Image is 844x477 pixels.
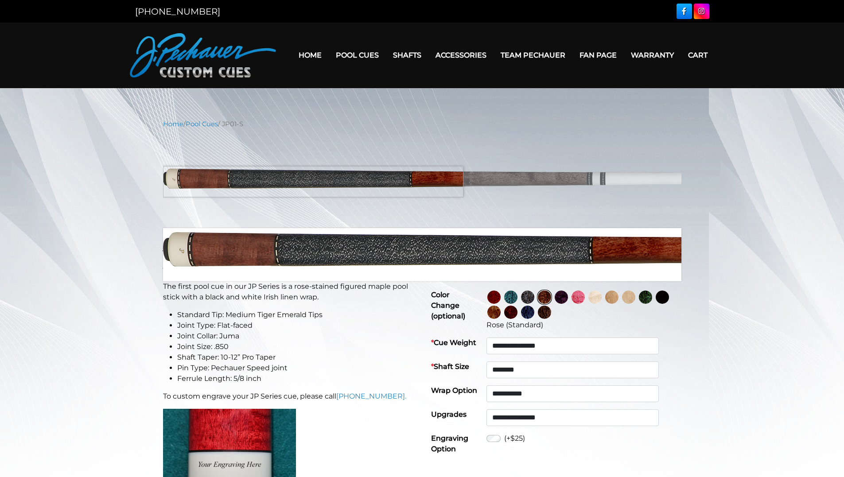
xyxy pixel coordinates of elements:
[504,291,517,304] img: Turquoise
[177,320,417,331] li: Joint Type: Flat-faced
[163,266,362,276] strong: This Pechauer pool cue takes 6-8 weeks to ship.
[163,120,183,128] a: Home
[177,352,417,363] li: Shaft Taper: 10-12” Pro Taper
[572,44,624,66] a: Fan Page
[386,44,428,66] a: Shafts
[639,291,652,304] img: Green
[656,291,669,304] img: Ebony
[428,262,477,277] bdi: $370.00
[624,44,681,66] a: Warranty
[605,291,618,304] img: Natural
[177,363,417,373] li: Pin Type: Pechauer Speed joint
[431,362,469,371] strong: Shaft Size
[329,44,386,66] a: Pool Cues
[486,320,678,330] div: Rose (Standard)
[487,291,501,304] img: Wine
[431,434,468,453] strong: Engraving Option
[538,291,551,304] img: Rose
[504,433,525,444] label: (+$25)
[504,306,517,319] img: Burgundy
[135,6,220,17] a: [PHONE_NUMBER]
[538,306,551,319] img: Black Palm
[521,291,534,304] img: Smoke
[177,310,417,320] li: Standard Tip: Medium Tiger Emerald Tips
[186,120,218,128] a: Pool Cues
[681,44,715,66] a: Cart
[494,44,572,66] a: Team Pechauer
[428,236,681,257] h1: JP01-S
[130,33,276,78] img: Pechauer Custom Cues
[431,410,467,419] strong: Upgrades
[588,291,602,304] img: No Stain
[163,391,417,402] p: To custom engrave your JP Series cue, please call
[163,119,681,129] nav: Breadcrumb
[555,291,568,304] img: Purple
[177,341,417,352] li: Joint Size: .850
[431,338,476,347] strong: Cue Weight
[336,392,406,400] a: [PHONE_NUMBER].
[572,291,585,304] img: Pink
[292,44,329,66] a: Home
[622,291,635,304] img: Light Natural
[163,235,306,257] strong: JP01-S Pool Cue
[431,386,477,395] strong: Wrap Option
[177,373,417,384] li: Ferrule Length: 5/8 inch
[431,291,465,320] strong: Color Change (optional)
[521,306,534,319] img: Blue
[163,281,417,302] p: The first pool cue in our JP Series is a rose-stained figured maple pool stick with a black and w...
[177,331,417,341] li: Joint Collar: Juma
[428,44,494,66] a: Accessories
[487,306,501,319] img: Chestnut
